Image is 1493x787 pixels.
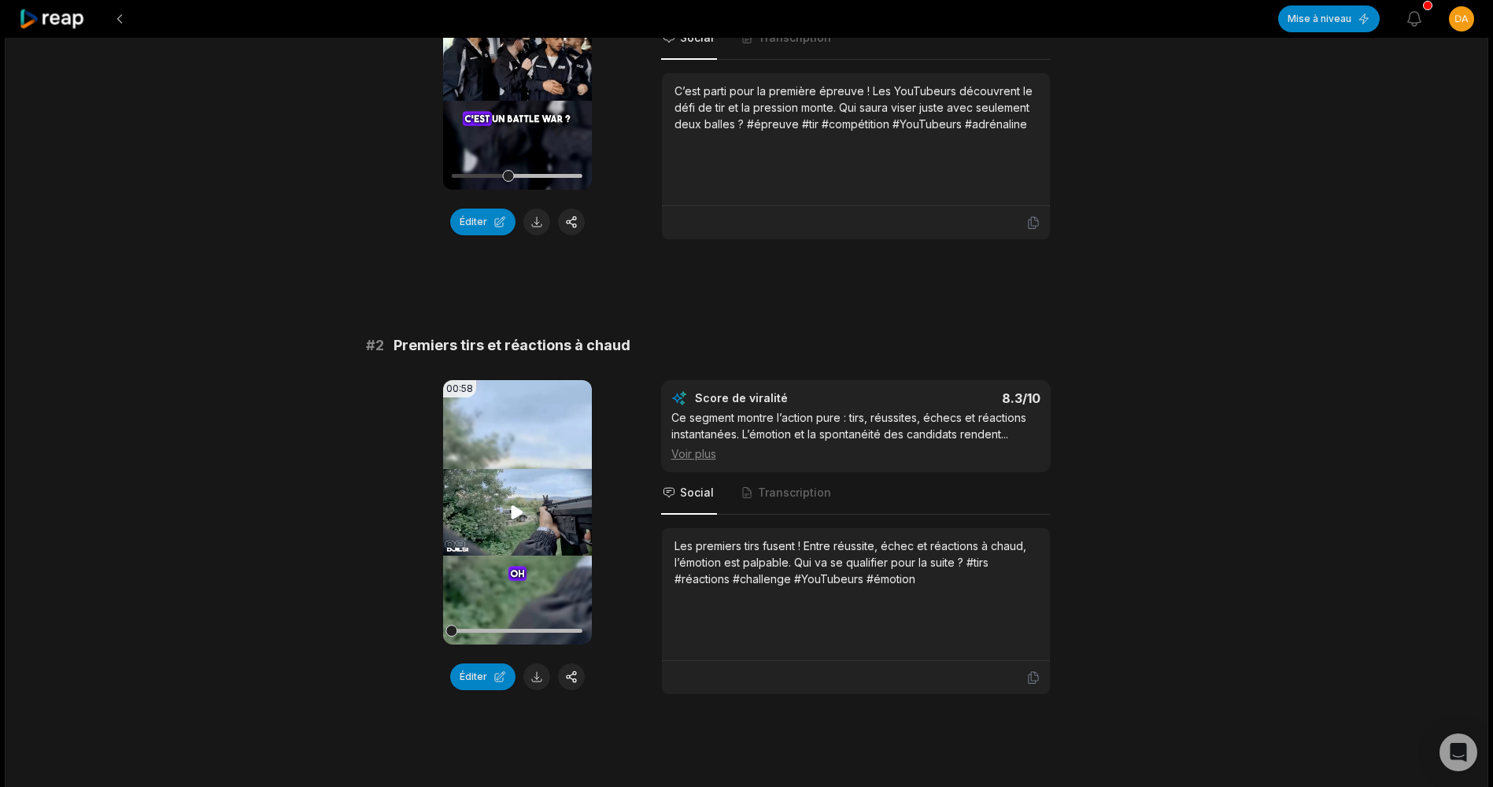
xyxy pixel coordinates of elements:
[460,671,487,683] font: Éditer
[758,30,831,46] span: Transcription
[1439,733,1477,771] div: Ouvrez Intercom Messenger
[680,485,714,501] span: Social
[366,334,384,357] span: #
[680,30,714,46] span: Social
[1288,13,1351,25] font: Mise à niveau
[674,83,1037,132] div: C’est parti pour la première épreuve ! Les YouTubeurs découvrent le défi de tir et la pression mo...
[661,17,1051,60] nav: Onglets
[1278,6,1380,32] button: Mise à niveau
[758,485,831,501] span: Transcription
[450,663,516,690] button: Éditer
[394,334,630,357] span: Premiers tirs et réactions à chaud
[450,209,516,235] button: Éditer
[671,411,1026,441] font: Ce segment montre l’action pure : tirs, réussites, échecs et réactions instantanées. L’émotion et...
[674,538,1037,587] div: Les premiers tirs fusent ! Entre réussite, échec et réactions à chaud, l’émotion est palpable. Qu...
[375,337,384,353] font: 2
[671,445,1040,462] div: Voir plus
[460,216,487,228] font: Éditer
[661,472,1051,515] nav: Onglets
[871,390,1040,406] div: 8.3 /10
[695,390,864,406] div: Score de viralité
